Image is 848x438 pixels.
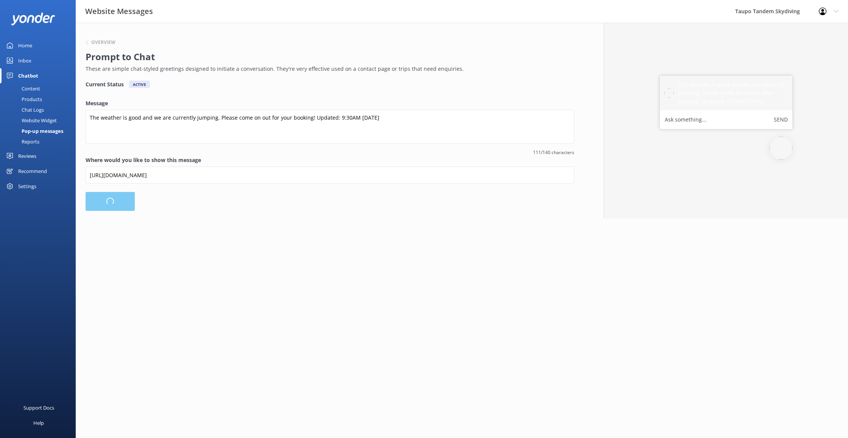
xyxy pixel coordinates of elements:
[5,126,76,136] a: Pop-up messages
[129,81,150,88] div: Active
[5,83,76,94] a: Content
[23,400,54,415] div: Support Docs
[5,83,40,94] div: Content
[5,126,63,136] div: Pop-up messages
[86,156,574,164] label: Where would you like to show this message
[18,68,38,83] div: Chatbot
[665,115,706,125] label: Ask something...
[91,40,115,45] h6: Overview
[11,12,55,25] img: yonder-white-logo.png
[86,167,574,184] input: https://www.example.com/page
[5,115,57,126] div: Website Widget
[774,115,788,125] button: Send
[5,94,42,104] div: Products
[33,415,44,430] div: Help
[86,149,574,156] span: 111/140 characters
[86,110,574,144] textarea: The weather is good and we are currently jumping. Please come on out for your booking! Updated: 9...
[18,179,36,194] div: Settings
[86,81,124,88] h4: Current Status
[5,115,76,126] a: Website Widget
[18,148,36,164] div: Reviews
[18,38,32,53] div: Home
[5,94,76,104] a: Products
[18,164,47,179] div: Recommend
[86,65,571,73] p: These are simple chat-styled greetings designed to initiate a conversation. They're very effectiv...
[86,99,574,108] label: Message
[678,80,788,106] h5: The weather is good and we are currently jumping. Please come on out for your booking! Updated: 9...
[5,136,76,147] a: Reports
[5,104,44,115] div: Chat Logs
[5,136,39,147] div: Reports
[86,40,115,45] button: Overview
[18,53,31,68] div: Inbox
[5,104,76,115] a: Chat Logs
[85,5,153,17] h3: Website Messages
[86,50,571,64] h2: Prompt to Chat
